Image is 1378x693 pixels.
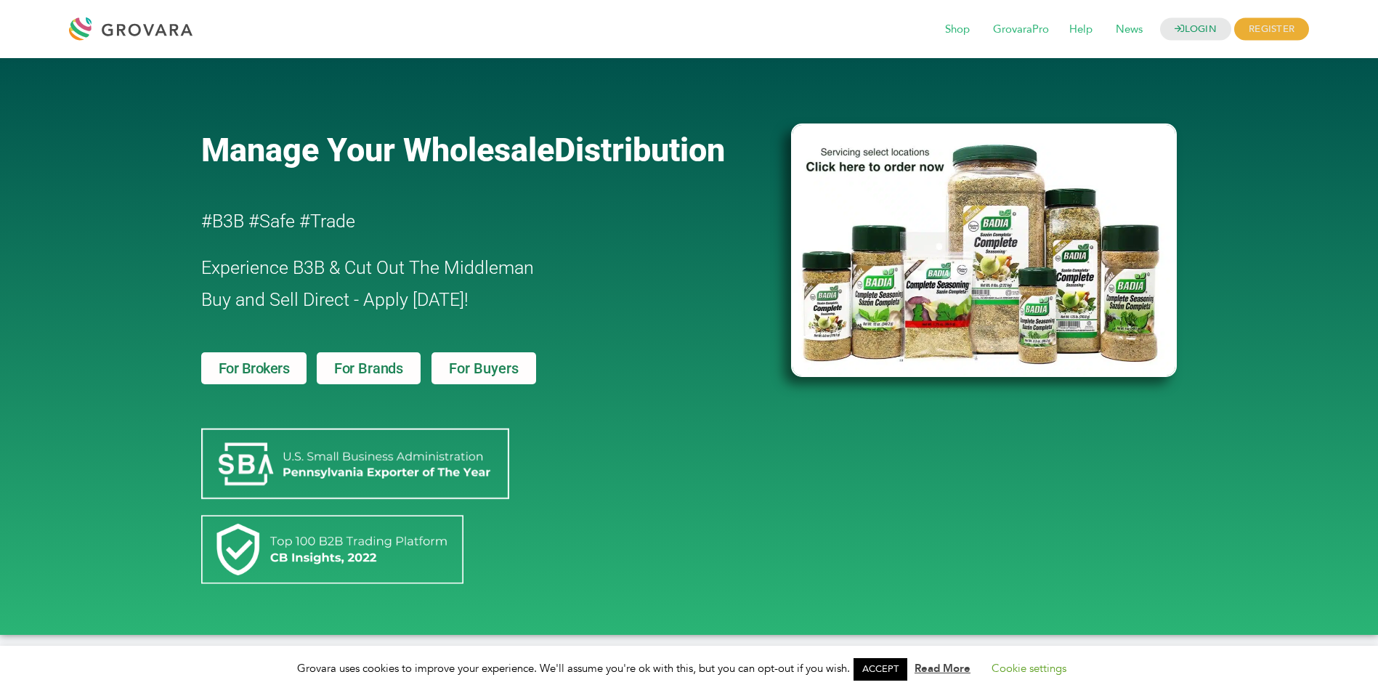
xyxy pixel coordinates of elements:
[219,361,290,376] span: For Brokers
[201,257,534,278] span: Experience B3B & Cut Out The Middleman
[1106,16,1153,44] span: News
[1059,22,1103,38] a: Help
[201,289,469,310] span: Buy and Sell Direct - Apply [DATE]!
[854,658,907,681] a: ACCEPT
[201,131,768,169] a: Manage Your WholesaleDistribution
[449,361,519,376] span: For Buyers
[201,206,708,238] h2: #B3B #Safe #Trade
[915,661,970,676] a: Read More
[297,661,1081,676] span: Grovara uses cookies to improve your experience. We'll assume you're ok with this, but you can op...
[935,22,980,38] a: Shop
[1106,22,1153,38] a: News
[935,16,980,44] span: Shop
[317,352,421,384] a: For Brands
[983,22,1059,38] a: GrovaraPro
[201,131,554,169] span: Manage Your Wholesale
[1234,18,1309,41] span: REGISTER
[1160,18,1231,41] a: LOGIN
[992,661,1066,676] a: Cookie settings
[431,352,536,384] a: For Buyers
[554,131,725,169] span: Distribution
[1059,16,1103,44] span: Help
[983,16,1059,44] span: GrovaraPro
[201,352,307,384] a: For Brokers
[334,361,403,376] span: For Brands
